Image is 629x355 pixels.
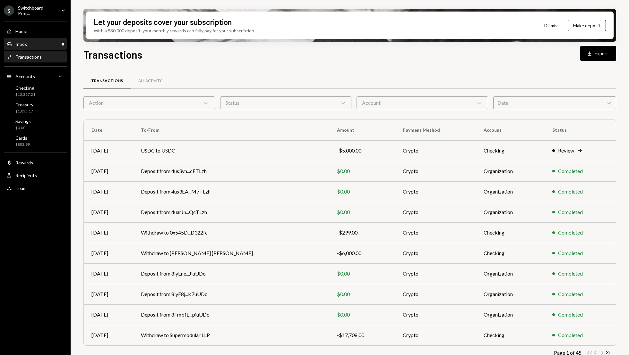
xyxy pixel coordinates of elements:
td: Withdraw to Supermodular LLP [133,325,329,345]
div: $0.00 [337,311,387,318]
div: Action [83,96,215,109]
button: Export [580,46,616,61]
td: Organization [476,181,545,202]
td: Crypto [395,284,476,304]
a: Rewards [4,157,67,168]
a: Recipients [4,169,67,181]
a: Transactions [4,51,67,62]
a: All Activity [131,73,169,89]
a: Transactions [83,73,131,89]
td: Deposit from 8iyE8j...K7uUDo [133,284,329,304]
td: Checking [476,243,545,263]
a: Cards$883.99 [4,133,67,149]
a: Treasury$1,035.17 [4,100,67,115]
div: [DATE] [91,229,125,236]
div: Date [493,96,616,109]
td: Organization [476,263,545,284]
td: Withdraw to 0x545D...D322fc [133,222,329,243]
div: Completed [558,167,583,175]
div: $0.00 [15,125,31,131]
td: Crypto [395,263,476,284]
div: Checking [15,85,35,91]
td: Organization [476,202,545,222]
th: Amount [329,120,395,140]
div: [DATE] [91,167,125,175]
div: Transactions [15,54,42,60]
td: Checking [476,325,545,345]
th: Account [476,120,545,140]
div: Completed [558,311,583,318]
div: With a $30,000 deposit, your monthly rewards can fully pay for your subscription. [94,27,255,34]
td: Crypto [395,243,476,263]
td: Deposit from 4us3EA...M7TLzh [133,181,329,202]
h1: Transactions [83,48,142,61]
div: Completed [558,188,583,195]
div: $0.00 [337,188,387,195]
div: $15,317.21 [15,92,35,97]
a: Accounts [4,70,67,82]
div: $0.00 [337,208,387,216]
div: Recipients [15,173,37,178]
td: Organization [476,304,545,325]
div: Completed [558,249,583,257]
th: To/From [133,120,329,140]
div: [DATE] [91,290,125,298]
button: Dismiss [536,18,568,33]
td: Crypto [395,181,476,202]
td: Checking [476,222,545,243]
div: [DATE] [91,147,125,154]
a: Team [4,182,67,194]
div: Completed [558,229,583,236]
div: Completed [558,290,583,298]
div: [DATE] [91,270,125,277]
td: Withdraw to [PERSON_NAME] [PERSON_NAME] [133,243,329,263]
div: [DATE] [91,249,125,257]
div: Treasury [15,102,33,107]
td: Deposit from 8FmbfE...piuUDo [133,304,329,325]
div: $0.00 [337,167,387,175]
th: Payment Method [395,120,476,140]
div: $0.00 [337,290,387,298]
div: Transactions [91,78,123,84]
div: [DATE] [91,188,125,195]
div: Cards [15,135,30,141]
a: Checking$15,317.21 [4,83,67,99]
div: Switchboard Prot... [18,5,56,16]
td: Organization [476,161,545,181]
a: Inbox [4,38,67,50]
div: Completed [558,331,583,339]
div: Let your deposits cover your subscription [94,17,232,27]
td: Deposit from 8iyEne...JiuUDo [133,263,329,284]
div: Completed [558,208,583,216]
div: $1,035.17 [15,109,33,114]
button: Make deposit [568,20,606,31]
td: Crypto [395,222,476,243]
td: Deposit from 4us3yn...cFTLzh [133,161,329,181]
div: All Activity [138,78,162,84]
div: -$17,708.00 [337,331,387,339]
th: Status [545,120,616,140]
td: USDC to USDC [133,140,329,161]
td: Crypto [395,325,476,345]
div: [DATE] [91,331,125,339]
div: $0.00 [337,270,387,277]
td: Checking [476,140,545,161]
td: Crypto [395,304,476,325]
div: $883.99 [15,142,30,147]
td: Organization [476,284,545,304]
th: Date [84,120,133,140]
a: Home [4,25,67,37]
div: Status [220,96,352,109]
div: Review [558,147,574,154]
div: [DATE] [91,208,125,216]
td: Deposit from 4uarJn...QcTLzh [133,202,329,222]
div: S [4,5,14,16]
div: Accounts [15,74,35,79]
div: -$299.00 [337,229,387,236]
div: Team [15,186,27,191]
div: Home [15,29,27,34]
div: -$5,000.00 [337,147,387,154]
div: [DATE] [91,311,125,318]
td: Crypto [395,202,476,222]
div: Savings [15,119,31,124]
